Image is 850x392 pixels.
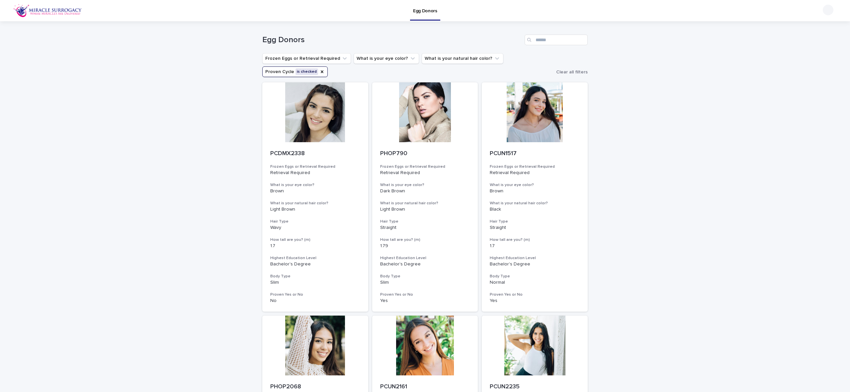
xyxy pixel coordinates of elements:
[262,35,522,45] h1: Egg Donors
[380,255,470,261] h3: Highest Education Level
[270,255,360,261] h3: Highest Education Level
[380,150,470,157] p: PHOP790
[262,66,328,77] button: Proven Cycle
[380,225,470,231] p: Straight
[380,243,470,249] p: 1.79
[270,164,360,169] h3: Frozen Eggs or Retrieval Required
[380,383,470,391] p: PCUN2161
[270,261,360,267] p: Bachelor's Degree
[380,274,470,279] h3: Body Type
[380,164,470,169] h3: Frozen Eggs or Retrieval Required
[270,225,360,231] p: Wavy
[270,188,360,194] p: Brown
[380,219,470,224] h3: Hair Type
[482,82,588,312] a: PCUN1517Frozen Eggs or Retrieval RequiredRetrieval RequiredWhat is your eye color?BrownWhat is yo...
[270,182,360,188] h3: What is your eye color?
[556,70,588,74] span: Clear all filters
[270,280,360,285] p: Slim
[380,280,470,285] p: Slim
[490,188,580,194] p: Brown
[270,219,360,224] h3: Hair Type
[380,182,470,188] h3: What is your eye color?
[380,298,470,304] p: Yes
[270,201,360,206] h3: What is your natural hair color?
[380,237,470,243] h3: How tall are you? (m)
[270,150,360,157] p: PCDMX2338
[380,188,470,194] p: Dark Brown
[490,170,580,176] p: Retrieval Required
[490,219,580,224] h3: Hair Type
[490,261,580,267] p: Bachelor's Degree
[262,82,368,312] a: PCDMX2338Frozen Eggs or Retrieval RequiredRetrieval RequiredWhat is your eye color?BrownWhat is y...
[380,292,470,297] h3: Proven Yes or No
[270,298,360,304] p: No
[490,182,580,188] h3: What is your eye color?
[490,243,580,249] p: 1.7
[490,201,580,206] h3: What is your natural hair color?
[262,53,351,64] button: Frozen Eggs or Retrieval Required
[490,225,580,231] p: Straight
[270,170,360,176] p: Retrieval Required
[490,298,580,304] p: Yes
[490,255,580,261] h3: Highest Education Level
[270,243,360,249] p: 1.7
[13,4,82,17] img: OiFFDOGZQuirLhrlO1ag
[422,53,503,64] button: What is your natural hair color?
[380,261,470,267] p: Bachelor's Degree
[270,207,360,212] p: Light Brown
[270,383,360,391] p: PHOP2068
[490,237,580,243] h3: How tall are you? (m)
[490,274,580,279] h3: Body Type
[553,67,588,77] button: Clear all filters
[354,53,419,64] button: What is your eye color?
[270,292,360,297] h3: Proven Yes or No
[490,383,580,391] p: PCUN2235
[380,170,470,176] p: Retrieval Required
[372,82,478,312] a: PHOP790Frozen Eggs or Retrieval RequiredRetrieval RequiredWhat is your eye color?Dark BrownWhat i...
[380,207,470,212] p: Light Brown
[490,207,580,212] p: Black
[490,280,580,285] p: Normal
[380,201,470,206] h3: What is your natural hair color?
[490,150,580,157] p: PCUN1517
[490,164,580,169] h3: Frozen Eggs or Retrieval Required
[490,292,580,297] h3: Proven Yes or No
[270,237,360,243] h3: How tall are you? (m)
[270,274,360,279] h3: Body Type
[525,35,588,45] input: Search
